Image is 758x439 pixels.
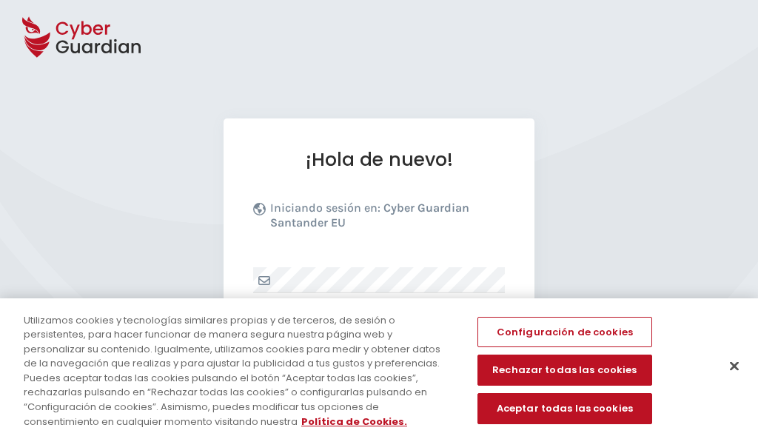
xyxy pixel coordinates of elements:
[270,201,469,229] b: Cyber Guardian Santander EU
[477,317,652,348] button: Configuración de cookies, Abre el cuadro de diálogo del centro de preferencias.
[24,313,455,429] div: Utilizamos cookies y tecnologías similares propias y de terceros, de sesión o persistentes, para ...
[718,350,751,383] button: Cerrar
[301,415,407,429] a: Más información sobre su privacidad, se abre en una nueva pestaña
[477,355,652,386] button: Rechazar todas las cookies
[253,148,505,171] h1: ¡Hola de nuevo!
[270,201,501,238] p: Iniciando sesión en:
[477,393,652,424] button: Aceptar todas las cookies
